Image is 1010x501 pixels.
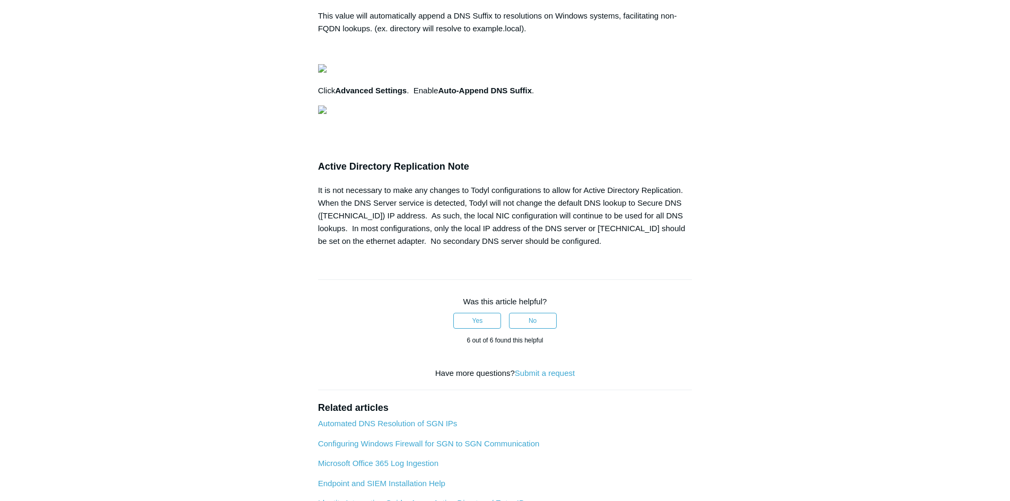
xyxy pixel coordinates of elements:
button: This article was not helpful [509,313,557,329]
img: 27414169404179 [318,106,327,114]
h2: Related articles [318,401,692,415]
p: This value will automatically append a DNS Suffix to resolutions on Windows systems, facilitating... [318,10,692,35]
a: Submit a request [515,368,575,377]
div: It is not necessary to make any changes to Todyl configurations to allow for Active Directory Rep... [318,184,692,248]
strong: Advanced Settings [335,86,407,95]
p: Click . Enable . [318,84,692,97]
button: This article was helpful [453,313,501,329]
h3: Active Directory Replication Note [318,159,692,174]
img: 27414207119379 [318,64,327,73]
span: 6 out of 6 found this helpful [467,337,543,344]
a: Configuring Windows Firewall for SGN to SGN Communication [318,439,540,448]
strong: Auto-Append DNS Suffix [438,86,532,95]
span: Was this article helpful? [463,297,547,306]
div: Have more questions? [318,367,692,380]
a: Microsoft Office 365 Log Ingestion [318,459,438,468]
a: Endpoint and SIEM Installation Help [318,479,445,488]
a: Automated DNS Resolution of SGN IPs [318,419,458,428]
